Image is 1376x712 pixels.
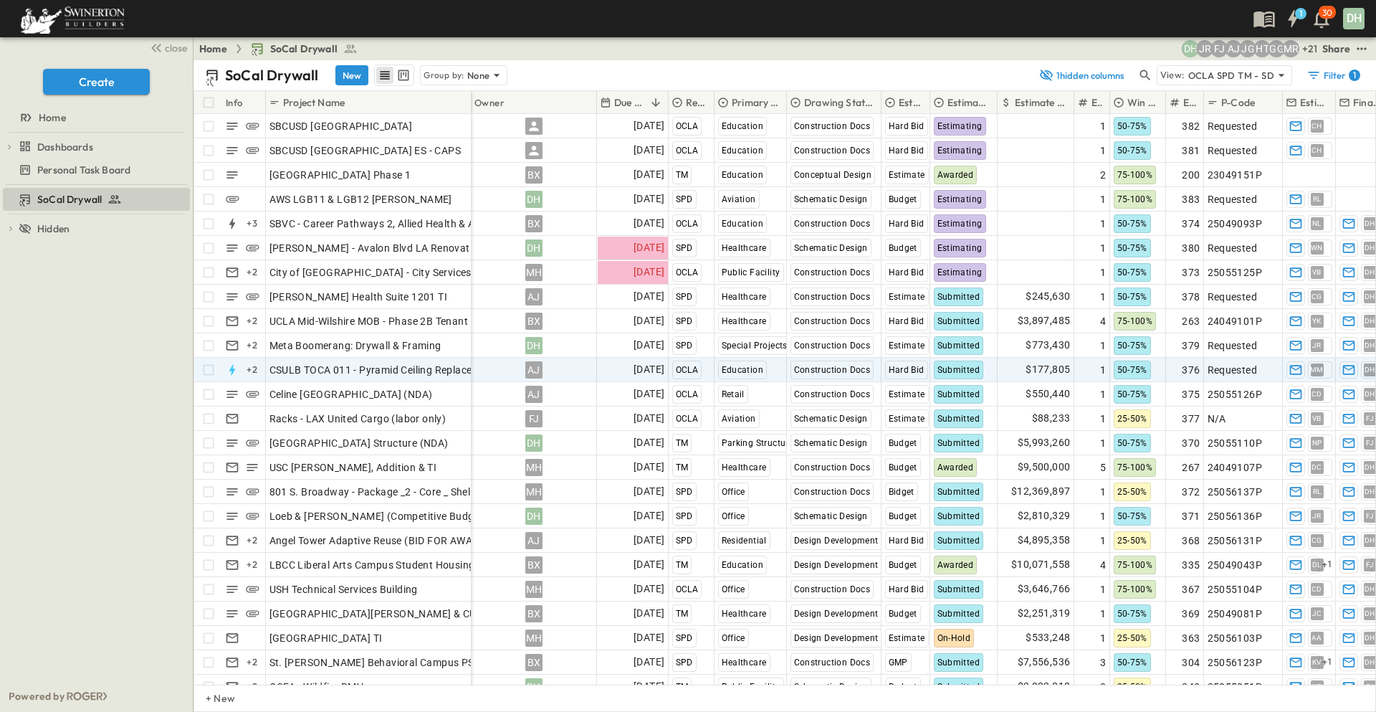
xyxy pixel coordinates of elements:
span: Construction Docs [794,389,871,399]
span: 25055125P [1208,265,1263,280]
div: DH [525,191,543,208]
span: [DATE] [634,118,664,134]
span: OCLA [676,365,699,375]
span: 373 [1182,265,1200,280]
span: 24049107P [1208,460,1263,475]
span: 1 [1100,290,1106,304]
button: New [335,65,368,85]
span: SBCUSD [GEOGRAPHIC_DATA] [269,119,413,133]
span: Bidget [889,487,914,497]
span: 25056137P [1208,485,1263,499]
span: 374 [1182,217,1200,231]
span: SBVC - Career Pathways 2, Allied Health & Aeronautics Bldg's [269,217,555,231]
span: 370 [1182,436,1200,450]
span: DH [1365,394,1375,394]
p: Due Date [614,95,645,110]
span: RL [1313,199,1322,199]
span: Construction Docs [794,121,871,131]
span: Hard Bid [889,316,924,326]
span: OCLA [676,121,699,131]
a: Home [199,42,227,56]
span: OCLA [676,146,699,156]
span: 378 [1182,290,1200,304]
span: 50-75% [1117,292,1147,302]
span: $177,805 [1026,361,1070,378]
span: Requested [1208,119,1258,133]
span: 50-75% [1117,267,1147,277]
div: MH [525,483,543,500]
span: Submitted [937,316,980,326]
span: 379 [1182,338,1200,353]
span: [DATE] [634,361,664,378]
button: Filter1 [1301,65,1365,85]
span: Racks - LAX United Cargo (labor only) [269,412,446,426]
span: Estimating [937,121,983,131]
span: SPD [676,243,693,253]
span: [DATE] [634,337,664,353]
button: Create [43,69,150,95]
span: Education [722,121,764,131]
span: [DATE] [634,313,664,329]
span: 50-75% [1117,243,1147,253]
span: Hard Bid [889,219,924,229]
div: + 3 [244,215,261,232]
div: Info [223,91,266,114]
button: close [144,37,190,57]
span: 25055126P [1208,387,1263,402]
p: 30 [1322,7,1332,19]
img: 6c363589ada0b36f064d841b69d3a419a338230e66bb0a533688fa5cc3e9e735.png [17,4,128,34]
span: 50-75% [1117,389,1147,399]
span: 1 [1100,338,1106,353]
span: Special Projects [722,341,788,351]
span: Construction Docs [794,365,871,375]
span: Retail [722,389,745,399]
span: Submitted [937,389,980,399]
span: 377 [1182,412,1200,426]
span: [DATE] [634,166,664,183]
span: 375 [1182,387,1200,402]
div: + 2 [244,313,261,330]
span: Budget [889,438,917,448]
span: Construction Docs [794,292,871,302]
span: 267 [1182,460,1200,475]
span: RL [1313,491,1322,492]
div: Haaris Tahmas (haaris.tahmas@swinerton.com) [1253,40,1271,57]
span: FJ [1366,442,1375,443]
span: DH [1365,296,1375,297]
span: Schematic Design [794,438,868,448]
span: TM [676,170,689,180]
span: TM [676,438,689,448]
span: [DATE] [634,508,664,524]
span: Estimating [937,146,983,156]
span: [PERSON_NAME] Health Suite 1201 TI [269,290,448,304]
span: Budget [889,194,917,204]
span: Office [722,487,745,497]
p: View: [1160,67,1185,83]
span: SoCal Drywall [37,192,102,207]
span: 1 [1100,241,1106,255]
span: 75-100% [1117,316,1153,326]
a: SoCal Drywall [3,189,187,209]
span: 25049093P [1208,217,1263,231]
span: 24049101P [1208,314,1263,328]
span: Submitted [937,292,980,302]
span: [DATE] [634,459,664,475]
span: [DATE] [634,191,664,207]
span: [DATE] [634,264,664,280]
div: Filter [1306,68,1360,82]
span: Requested [1208,192,1258,207]
div: Owner [474,82,505,123]
span: SoCal Drywall [270,42,338,56]
span: Personal Task Board [37,163,130,177]
span: 25-50% [1117,414,1147,424]
span: WN [1311,247,1323,248]
div: Info [226,82,243,123]
span: AWS LGB11 & LGB12 [PERSON_NAME] [269,192,452,207]
div: AJ [525,386,543,403]
span: [GEOGRAPHIC_DATA] Phase 1 [269,168,411,182]
span: 1 [1100,412,1106,426]
span: $550,440 [1026,386,1070,402]
span: Budget [889,243,917,253]
span: NL [1312,223,1322,224]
